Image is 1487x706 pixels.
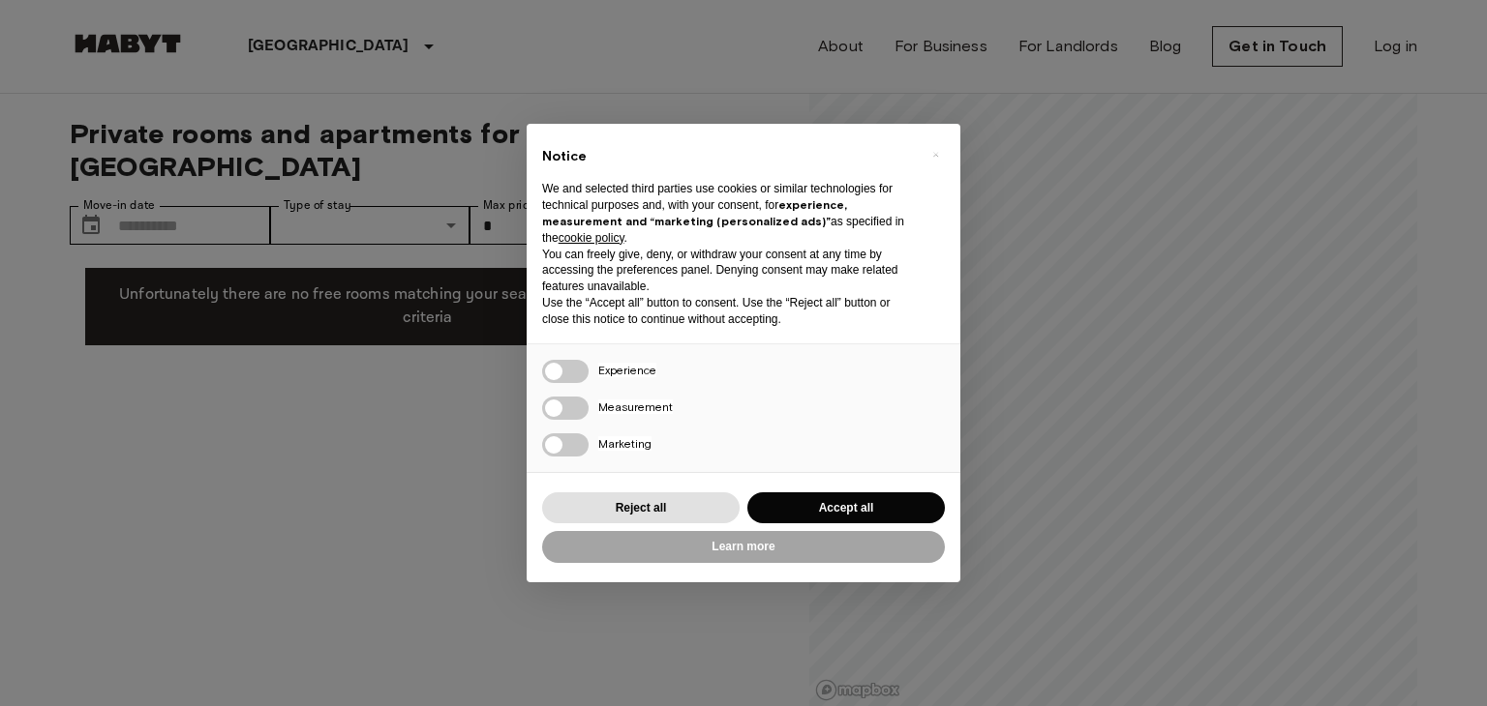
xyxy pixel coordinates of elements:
button: Close this notice [920,139,951,170]
span: Measurement [598,399,673,414]
button: Learn more [542,531,945,563]
button: Accept all [747,492,945,524]
button: Reject all [542,492,740,524]
span: Marketing [598,436,652,451]
h2: Notice [542,147,914,166]
p: You can freely give, deny, or withdraw your consent at any time by accessing the preferences pane... [542,247,914,295]
p: We and selected third parties use cookies or similar technologies for technical purposes and, wit... [542,181,914,246]
p: Use the “Accept all” button to consent. Use the “Reject all” button or close this notice to conti... [542,295,914,328]
strong: experience, measurement and “marketing (personalized ads)” [542,197,847,228]
span: Experience [598,363,656,377]
a: cookie policy [559,231,624,245]
span: × [932,143,939,166]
